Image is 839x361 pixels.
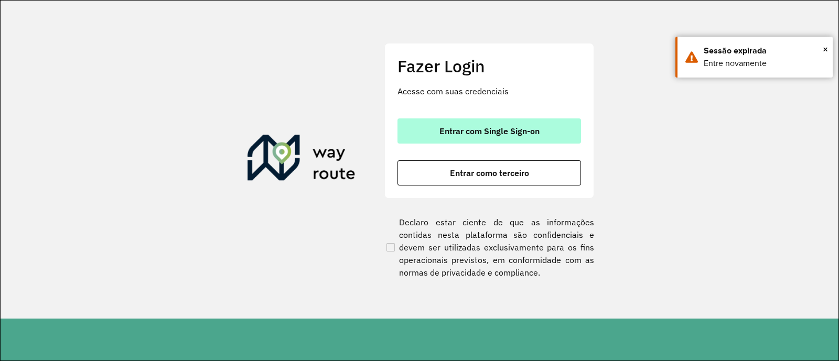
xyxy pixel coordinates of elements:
p: Acesse com suas credenciais [397,85,581,97]
div: Sessão expirada [704,45,825,57]
label: Declaro estar ciente de que as informações contidas nesta plataforma são confidenciais e devem se... [384,216,594,279]
div: Entre novamente [704,57,825,70]
h2: Fazer Login [397,56,581,76]
span: × [823,41,828,57]
button: Close [823,41,828,57]
button: button [397,160,581,185]
button: button [397,118,581,144]
img: Roteirizador AmbevTech [248,135,356,185]
span: Entrar com Single Sign-on [439,127,540,135]
span: Entrar como terceiro [450,169,529,177]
